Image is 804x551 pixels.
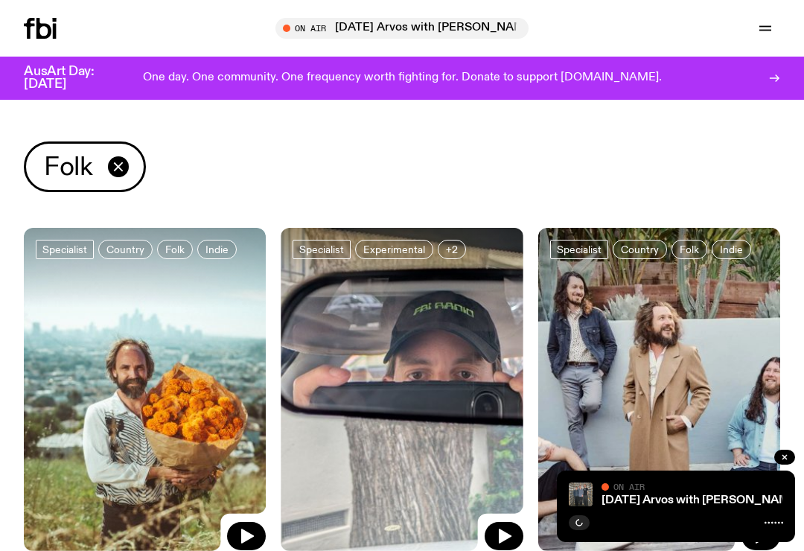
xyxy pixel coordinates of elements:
span: Folk [44,153,93,182]
a: Experimental [355,240,433,259]
a: Folk [671,240,707,259]
a: Indie [712,240,751,259]
span: Specialist [42,243,87,255]
span: +2 [446,243,458,255]
a: Folk [157,240,193,259]
span: Specialist [557,243,602,255]
span: Folk [165,243,185,255]
a: Country [613,240,667,259]
p: One day. One community. One frequency worth fighting for. Donate to support [DOMAIN_NAME]. [143,71,662,85]
a: Indie [197,240,237,259]
span: Folk [680,243,699,255]
span: Country [106,243,144,255]
a: Specialist [36,240,94,259]
h3: AusArt Day: [DATE] [24,66,119,91]
span: Indie [720,243,743,255]
span: Indie [205,243,229,255]
a: Specialist [293,240,351,259]
span: Specialist [299,243,344,255]
span: Country [621,243,659,255]
span: On Air [613,482,645,491]
button: +2 [438,240,466,259]
button: On Air[DATE] Arvos with [PERSON_NAME] / [PERSON_NAME] interview with [PERSON_NAME] [275,18,529,39]
a: Specialist [550,240,608,259]
span: Experimental [363,243,425,255]
a: Country [98,240,153,259]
